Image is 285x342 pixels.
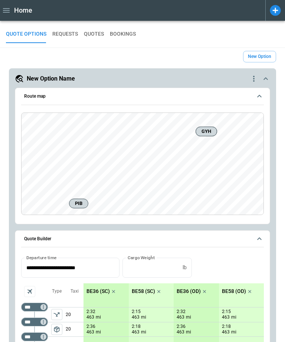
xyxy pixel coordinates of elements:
p: mi [231,329,236,335]
span: Aircraft selection [24,286,35,297]
p: 2:36 [86,324,95,329]
p: 463 [86,314,94,320]
p: Taxi [71,288,79,294]
input: Choose date, selected date is Sep 20, 2025 [21,258,114,277]
button: QUOTES [84,25,104,43]
div: Too short [21,317,48,326]
p: BE58 (SC) [132,288,155,294]
button: BOOKINGS [110,25,136,43]
p: 20 [66,322,83,336]
p: lb [183,264,187,271]
p: 463 [132,314,140,320]
p: mi [141,314,146,320]
p: 463 [222,314,230,320]
p: mi [96,329,101,335]
p: mi [231,314,236,320]
p: BE36 (SC) [86,288,110,294]
span: GYH [199,128,214,135]
p: 2:36 [177,324,186,329]
p: 463 [222,329,230,335]
p: 2:18 [132,324,141,329]
div: quote-option-actions [249,74,258,83]
p: 2:32 [177,309,186,315]
p: 2:15 [132,309,141,315]
h5: New Option Name [27,75,75,83]
span: PIB [72,200,85,207]
p: 2:18 [222,324,231,329]
span: Type of sector [51,309,62,320]
p: mi [141,329,146,335]
p: BE36 (OD) [177,288,201,294]
p: mi [186,329,191,335]
button: New Option [243,51,276,62]
button: QUOTE OPTIONS [6,25,46,43]
button: New Option Namequote-option-actions [15,74,270,83]
button: left aligned [51,309,62,320]
p: 463 [86,329,94,335]
button: Quote Builder [21,231,264,248]
div: Route map [21,113,264,215]
p: 463 [177,329,184,335]
label: Departure time [26,254,57,261]
p: Type [52,288,62,294]
button: left aligned [51,324,62,335]
p: mi [186,314,191,320]
div: Too short [21,303,48,312]
p: BE58 (OD) [222,288,246,294]
span: package_2 [53,326,60,333]
span: Type of sector [51,324,62,335]
p: mi [96,314,101,320]
canvas: Map [22,113,263,222]
button: REQUESTS [52,25,78,43]
p: 463 [132,329,140,335]
h6: Route map [24,94,46,99]
h1: Home [14,6,32,15]
label: Cargo Weight [128,254,155,261]
h6: Quote Builder [24,237,51,241]
div: Too short [21,332,48,341]
p: 463 [177,314,184,320]
p: 20 [66,307,83,322]
p: 2:32 [86,309,95,315]
button: Route map [21,88,264,105]
p: 2:15 [222,309,231,315]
